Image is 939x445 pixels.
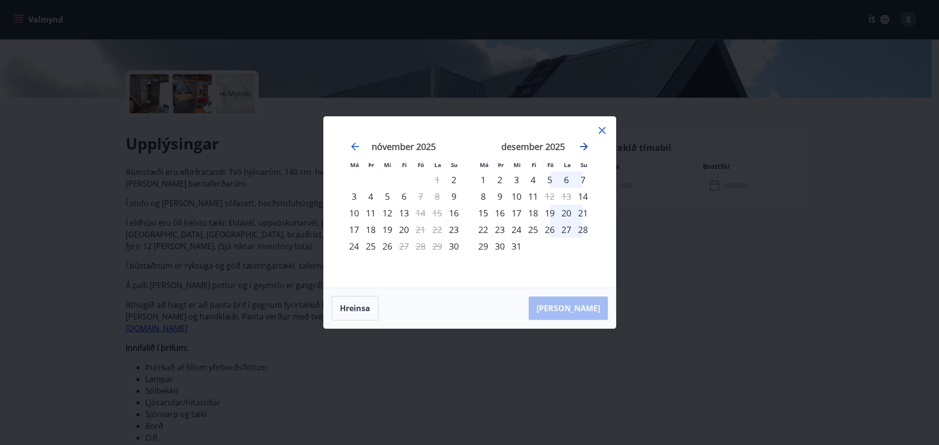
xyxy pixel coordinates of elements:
strong: desember 2025 [501,141,565,152]
td: Choose sunnudagur, 7. desember 2025 as your check-in date. It’s available. [575,171,591,188]
div: Aðeins útritun í boði [412,221,429,238]
div: Aðeins útritun í boði [396,238,412,254]
div: 10 [508,188,525,205]
td: Choose mánudagur, 24. nóvember 2025 as your check-in date. It’s available. [346,238,362,254]
div: Calendar [335,128,604,276]
small: Fi [402,161,407,169]
td: Choose þriðjudagur, 11. nóvember 2025 as your check-in date. It’s available. [362,205,379,221]
div: Aðeins innritun í boði [446,188,462,205]
div: 10 [346,205,362,221]
td: Not available. laugardagur, 29. nóvember 2025 [429,238,446,254]
div: 27 [558,221,575,238]
td: Choose föstudagur, 26. desember 2025 as your check-in date. It’s available. [541,221,558,238]
td: Choose sunnudagur, 2. nóvember 2025 as your check-in date. It’s available. [446,171,462,188]
div: 12 [379,205,396,221]
div: Move backward to switch to the previous month. [349,141,361,152]
strong: nóvember 2025 [372,141,436,152]
div: 9 [492,188,508,205]
td: Choose þriðjudagur, 9. desember 2025 as your check-in date. It’s available. [492,188,508,205]
div: 8 [475,188,492,205]
td: Choose miðvikudagur, 26. nóvember 2025 as your check-in date. It’s available. [379,238,396,254]
div: 31 [508,238,525,254]
td: Not available. fimmtudagur, 27. nóvember 2025 [396,238,412,254]
div: 24 [508,221,525,238]
td: Choose fimmtudagur, 25. desember 2025 as your check-in date. It’s available. [525,221,541,238]
small: Mi [384,161,391,169]
td: Choose fimmtudagur, 18. desember 2025 as your check-in date. It’s available. [525,205,541,221]
div: 17 [508,205,525,221]
div: 5 [541,171,558,188]
td: Not available. föstudagur, 12. desember 2025 [541,188,558,205]
div: 26 [379,238,396,254]
td: Choose þriðjudagur, 4. nóvember 2025 as your check-in date. It’s available. [362,188,379,205]
td: Choose sunnudagur, 16. nóvember 2025 as your check-in date. It’s available. [446,205,462,221]
td: Choose sunnudagur, 21. desember 2025 as your check-in date. It’s available. [575,205,591,221]
td: Choose miðvikudagur, 19. nóvember 2025 as your check-in date. It’s available. [379,221,396,238]
div: Aðeins útritun í boði [412,205,429,221]
td: Choose miðvikudagur, 5. nóvember 2025 as your check-in date. It’s available. [379,188,396,205]
td: Choose mánudagur, 3. nóvember 2025 as your check-in date. It’s available. [346,188,362,205]
div: 3 [508,171,525,188]
td: Choose laugardagur, 20. desember 2025 as your check-in date. It’s available. [558,205,575,221]
small: Þr [368,161,374,169]
div: 6 [558,171,575,188]
div: 16 [492,205,508,221]
td: Not available. laugardagur, 13. desember 2025 [558,188,575,205]
div: 4 [525,171,541,188]
div: 17 [346,221,362,238]
td: Choose fimmtudagur, 20. nóvember 2025 as your check-in date. It’s available. [396,221,412,238]
td: Choose mánudagur, 17. nóvember 2025 as your check-in date. It’s available. [346,221,362,238]
div: 11 [525,188,541,205]
div: 23 [492,221,508,238]
td: Choose mánudagur, 22. desember 2025 as your check-in date. It’s available. [475,221,492,238]
div: Aðeins innritun í boði [446,171,462,188]
small: Má [350,161,359,169]
div: 7 [575,171,591,188]
div: 28 [575,221,591,238]
small: Su [451,161,458,169]
small: La [564,161,571,169]
td: Choose þriðjudagur, 2. desember 2025 as your check-in date. It’s available. [492,171,508,188]
td: Not available. laugardagur, 15. nóvember 2025 [429,205,446,221]
td: Choose sunnudagur, 9. nóvember 2025 as your check-in date. It’s available. [446,188,462,205]
td: Choose mánudagur, 15. desember 2025 as your check-in date. It’s available. [475,205,492,221]
td: Choose þriðjudagur, 16. desember 2025 as your check-in date. It’s available. [492,205,508,221]
div: Aðeins útritun í boði [541,188,558,205]
div: 3 [346,188,362,205]
div: 15 [475,205,492,221]
div: 25 [362,238,379,254]
small: Má [480,161,489,169]
div: 20 [558,205,575,221]
td: Choose föstudagur, 19. desember 2025 as your check-in date. It’s available. [541,205,558,221]
td: Choose miðvikudagur, 10. desember 2025 as your check-in date. It’s available. [508,188,525,205]
td: Choose þriðjudagur, 30. desember 2025 as your check-in date. It’s available. [492,238,508,254]
small: Mi [514,161,521,169]
div: 1 [475,171,492,188]
div: 26 [541,221,558,238]
td: Choose fimmtudagur, 6. nóvember 2025 as your check-in date. It’s available. [396,188,412,205]
td: Choose þriðjudagur, 25. nóvember 2025 as your check-in date. It’s available. [362,238,379,254]
small: Þr [498,161,504,169]
div: 18 [525,205,541,221]
button: Hreinsa [332,296,379,320]
td: Not available. laugardagur, 8. nóvember 2025 [429,188,446,205]
div: 18 [362,221,379,238]
div: 19 [379,221,396,238]
td: Choose miðvikudagur, 12. nóvember 2025 as your check-in date. It’s available. [379,205,396,221]
div: Aðeins innritun í boði [446,221,462,238]
td: Choose mánudagur, 10. nóvember 2025 as your check-in date. It’s available. [346,205,362,221]
td: Choose þriðjudagur, 23. desember 2025 as your check-in date. It’s available. [492,221,508,238]
div: Aðeins innritun í boði [446,205,462,221]
td: Choose mánudagur, 1. desember 2025 as your check-in date. It’s available. [475,171,492,188]
td: Choose sunnudagur, 23. nóvember 2025 as your check-in date. It’s available. [446,221,462,238]
div: 25 [525,221,541,238]
td: Choose laugardagur, 6. desember 2025 as your check-in date. It’s available. [558,171,575,188]
div: Aðeins innritun í boði [575,188,591,205]
div: 20 [396,221,412,238]
td: Not available. föstudagur, 7. nóvember 2025 [412,188,429,205]
td: Choose miðvikudagur, 3. desember 2025 as your check-in date. It’s available. [508,171,525,188]
div: 2 [492,171,508,188]
td: Not available. föstudagur, 14. nóvember 2025 [412,205,429,221]
td: Choose fimmtudagur, 13. nóvember 2025 as your check-in date. It’s available. [396,205,412,221]
td: Not available. laugardagur, 22. nóvember 2025 [429,221,446,238]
